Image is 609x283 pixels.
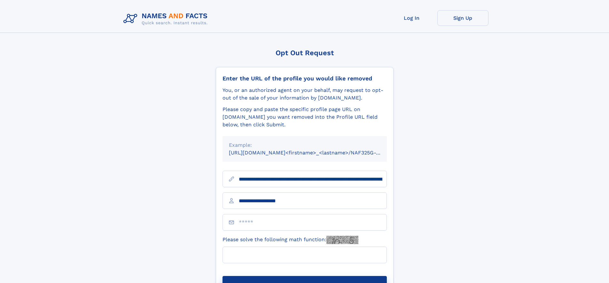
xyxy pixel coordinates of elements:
[223,75,387,82] div: Enter the URL of the profile you would like removed
[121,10,213,27] img: Logo Names and Facts
[223,86,387,102] div: You, or an authorized agent on your behalf, may request to opt-out of the sale of your informatio...
[386,10,437,26] a: Log In
[229,150,399,156] small: [URL][DOMAIN_NAME]<firstname>_<lastname>/NAF325G-xxxxxxxx
[223,106,387,129] div: Please copy and paste the specific profile page URL on [DOMAIN_NAME] you want removed into the Pr...
[229,141,380,149] div: Example:
[437,10,488,26] a: Sign Up
[223,236,358,244] label: Please solve the following math function:
[216,49,394,57] div: Opt Out Request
